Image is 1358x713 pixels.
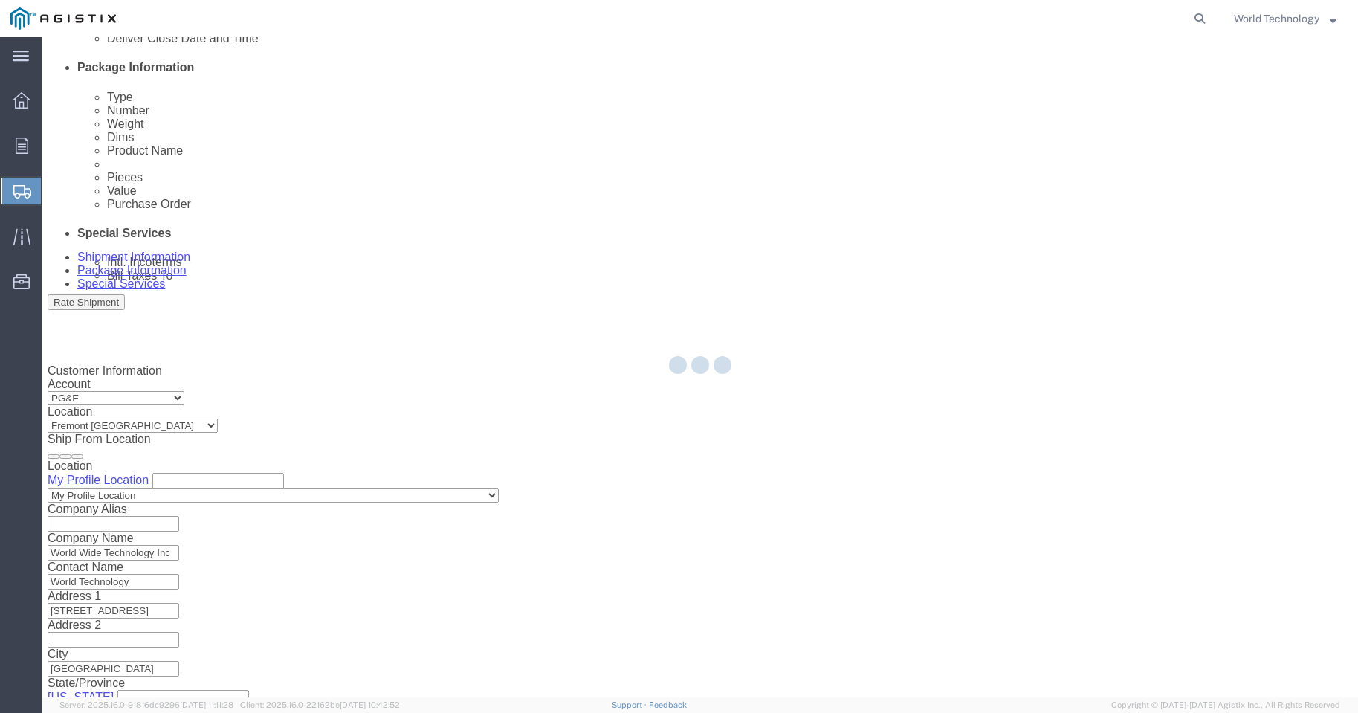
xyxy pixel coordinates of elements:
[1111,699,1340,712] span: Copyright © [DATE]-[DATE] Agistix Inc., All Rights Reserved
[1234,10,1319,27] span: World Technology
[10,7,116,30] img: logo
[59,700,233,709] span: Server: 2025.16.0-91816dc9296
[180,700,233,709] span: [DATE] 11:11:28
[612,700,649,709] a: Support
[340,700,400,709] span: [DATE] 10:42:52
[649,700,687,709] a: Feedback
[240,700,400,709] span: Client: 2025.16.0-22162be
[1233,10,1337,28] button: World Technology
